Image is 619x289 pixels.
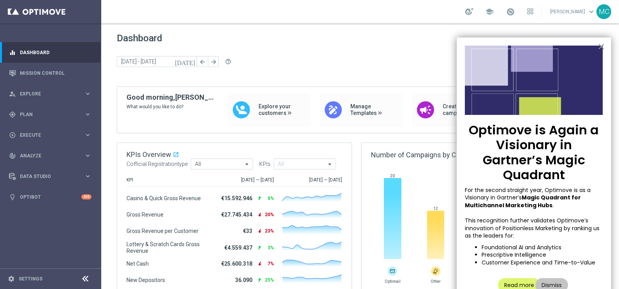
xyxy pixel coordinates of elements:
strong: Magic Quadrant for Multichannel Marketing Hubs [465,194,582,209]
div: +10 [81,194,91,199]
span: Analyze [20,153,84,158]
span: Data Studio [20,174,84,179]
i: play_circle_outline [9,132,16,139]
span: Explore [20,92,84,96]
div: MC [596,4,611,19]
a: Optibot [20,187,81,207]
i: keyboard_arrow_right [84,173,91,180]
span: school [485,7,494,16]
a: Mission Control [20,63,91,83]
li: Foundational AI and Analytics [482,244,603,252]
i: track_changes [9,152,16,159]
p: Optimove is Again a Visionary in Gartner’s Magic Quadrant [465,123,603,183]
li: Prescriptive Intelligence [482,251,603,259]
span: . [552,201,554,209]
li: Customer Experience and Time-to-Value [482,259,603,267]
i: settings [8,275,15,282]
div: Explore [9,90,84,97]
span: Plan [20,112,84,117]
a: [PERSON_NAME] [549,6,596,18]
i: keyboard_arrow_right [84,152,91,159]
span: keyboard_arrow_down [587,7,596,16]
i: gps_fixed [9,111,16,118]
div: Dashboard [9,42,91,63]
div: Execute [9,132,84,139]
button: Close [598,40,605,53]
a: Settings [19,277,42,281]
div: Optibot [9,187,91,207]
a: Dashboard [20,42,91,63]
div: Analyze [9,152,84,159]
i: keyboard_arrow_right [84,111,91,118]
i: person_search [9,90,16,97]
i: equalizer [9,49,16,56]
span: For the second straight year, Optimove is as a Visionary in Gartner’s [465,186,592,202]
i: keyboard_arrow_right [84,90,91,97]
div: Mission Control [9,63,91,83]
p: This recognition further validates Optimove’s innovation of Positionless Marketing by ranking us ... [465,217,603,240]
span: Execute [20,133,84,137]
div: Plan [9,111,84,118]
i: keyboard_arrow_right [84,131,91,139]
div: Data Studio [9,173,84,180]
i: lightbulb [9,194,16,201]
